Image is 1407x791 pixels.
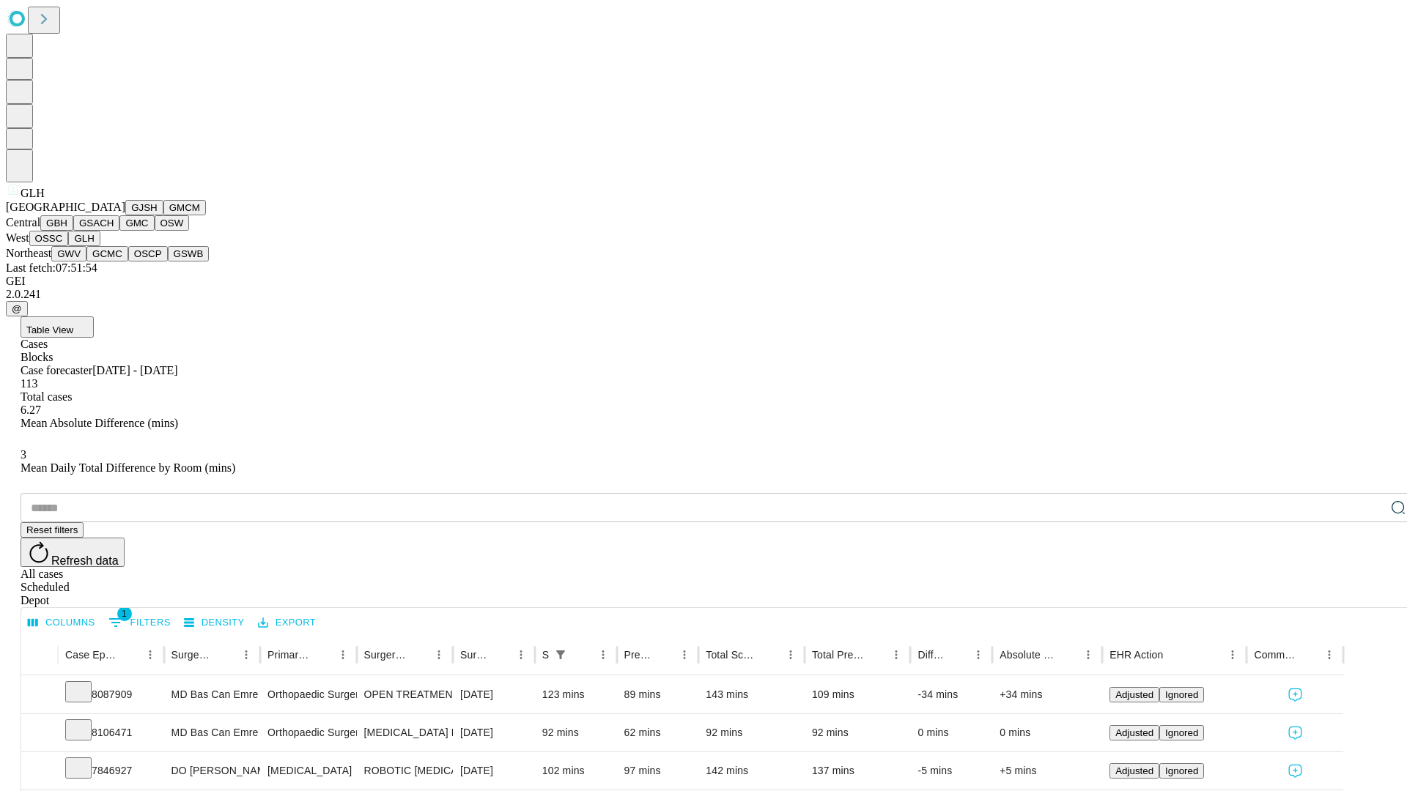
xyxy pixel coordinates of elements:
div: Absolute Difference [1000,649,1056,661]
button: Menu [968,645,989,665]
span: Ignored [1165,765,1198,776]
div: 123 mins [542,676,610,713]
div: 109 mins [812,676,904,713]
button: Sort [312,645,333,665]
button: Menu [674,645,695,665]
div: 7846927 [65,752,157,790]
div: 142 mins [706,752,797,790]
span: Mean Absolute Difference (mins) [21,417,178,429]
span: 1 [117,606,132,621]
div: 143 mins [706,676,797,713]
button: Sort [1057,645,1078,665]
div: ROBOTIC [MEDICAL_DATA] [364,752,446,790]
div: Case Epic Id [65,649,118,661]
button: Menu [780,645,801,665]
button: Sort [119,645,140,665]
button: Reset filters [21,522,84,538]
button: @ [6,301,28,316]
button: Sort [408,645,429,665]
div: DO [PERSON_NAME] Do [171,752,253,790]
div: 8087909 [65,676,157,713]
button: Table View [21,316,94,338]
div: Surgery Date [460,649,489,661]
button: Refresh data [21,538,125,567]
button: Sort [1164,645,1185,665]
button: Ignored [1159,687,1204,702]
button: Menu [593,645,613,665]
span: 3 [21,448,26,461]
button: Sort [948,645,968,665]
button: Ignored [1159,763,1204,779]
div: Orthopaedic Surgery [267,714,349,751]
button: Sort [215,645,236,665]
button: Sort [572,645,593,665]
button: Sort [865,645,886,665]
button: Menu [236,645,256,665]
button: Menu [511,645,531,665]
div: [MEDICAL_DATA] BONE OPEN DEEP [364,714,446,751]
div: [MEDICAL_DATA] [267,752,349,790]
button: Show filters [550,645,571,665]
span: Central [6,216,40,229]
span: Refresh data [51,554,119,567]
button: Ignored [1159,725,1204,740]
div: +34 mins [1000,676,1095,713]
button: Sort [1299,645,1319,665]
div: Scheduled In Room Duration [542,649,549,661]
div: 97 mins [624,752,692,790]
div: Comments [1254,649,1296,661]
div: 92 mins [542,714,610,751]
div: 89 mins [624,676,692,713]
div: 1 active filter [550,645,571,665]
button: Sort [654,645,674,665]
button: GWV [51,246,86,261]
span: [GEOGRAPHIC_DATA] [6,201,125,213]
div: OPEN TREATMENT DISTAL RADIAL INTRA-ARTICULAR FRACTURE OR EPIPHYSEAL SEPARATION [MEDICAL_DATA] 2 F... [364,676,446,713]
button: Adjusted [1109,763,1159,779]
span: [DATE] - [DATE] [92,364,177,376]
div: Surgeon Name [171,649,214,661]
div: 2.0.241 [6,288,1401,301]
span: Adjusted [1115,727,1153,738]
div: Primary Service [267,649,310,661]
button: OSCP [128,246,168,261]
button: Adjusted [1109,725,1159,740]
button: Expand [29,759,51,784]
div: +5 mins [1000,752,1095,790]
button: Sort [760,645,780,665]
button: GMC [119,215,154,231]
button: Expand [29,721,51,746]
button: OSW [155,215,190,231]
div: 62 mins [624,714,692,751]
button: Menu [886,645,906,665]
div: Difference [917,649,946,661]
div: [DATE] [460,752,528,790]
div: MD Bas Can Emre Md [171,714,253,751]
span: Total cases [21,390,72,403]
span: 113 [21,377,37,390]
button: Menu [333,645,353,665]
button: Expand [29,683,51,708]
div: -34 mins [917,676,985,713]
div: 92 mins [812,714,904,751]
div: 92 mins [706,714,797,751]
span: West [6,231,29,244]
div: -5 mins [917,752,985,790]
div: 102 mins [542,752,610,790]
button: OSSC [29,231,69,246]
span: Last fetch: 07:51:54 [6,261,97,274]
div: MD Bas Can Emre Md [171,676,253,713]
span: Ignored [1165,727,1198,738]
span: Mean Daily Total Difference by Room (mins) [21,461,235,474]
span: GLH [21,187,45,199]
button: GMCM [163,200,206,215]
div: GEI [6,275,1401,288]
div: Surgery Name [364,649,407,661]
span: Reset filters [26,524,78,535]
div: Total Predicted Duration [812,649,865,661]
button: Sort [490,645,511,665]
button: GSACH [73,215,119,231]
button: GSWB [168,246,210,261]
button: GCMC [86,246,128,261]
div: 137 mins [812,752,904,790]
